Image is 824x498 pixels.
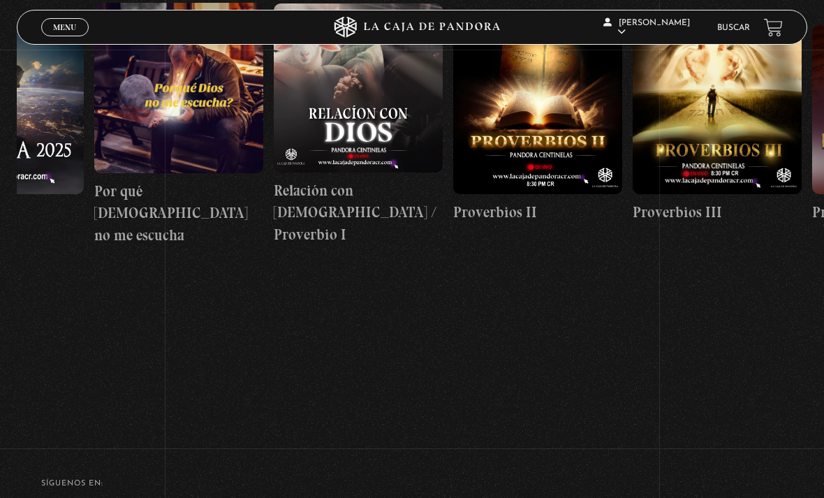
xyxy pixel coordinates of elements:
h4: Por qué [DEMOGRAPHIC_DATA] no me escucha [94,180,263,247]
h4: SÍguenos en: [41,480,783,488]
a: View your shopping cart [764,18,783,37]
h4: Proverbios III [633,201,802,224]
span: Menu [53,23,76,31]
span: [PERSON_NAME] [603,19,690,36]
h4: Relación con [DEMOGRAPHIC_DATA] / Proverbio I [274,180,443,246]
span: Cerrar [49,35,82,45]
h4: Proverbios II [453,201,622,224]
a: Buscar [717,24,750,32]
